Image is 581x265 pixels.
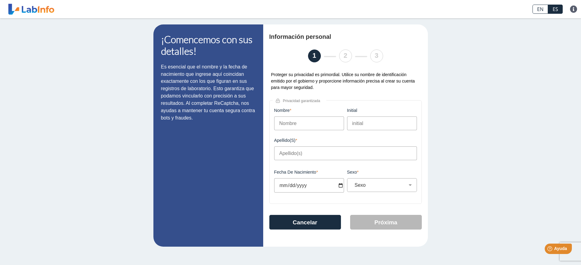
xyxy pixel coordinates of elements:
li: 2 [339,50,352,62]
label: Sexo [347,170,417,175]
label: Fecha de Nacimiento [274,170,344,175]
img: lock.png [276,98,280,103]
label: initial [347,108,417,113]
h1: ¡Comencemos con sus detalles! [161,34,256,57]
input: Nombre [274,116,344,130]
a: EN [533,5,548,14]
li: 1 [308,50,321,62]
label: Nombre [274,108,344,113]
p: Es esencial que el nombre y la fecha de nacimiento que ingrese aquí coincidan exactamente con los... [161,63,256,122]
h4: Información personal [269,33,387,40]
input: Apellido(s) [274,146,417,160]
div: Proteger su privacidad es primordial. Utilice su nombre de identificación emitido por el gobierno... [269,72,422,91]
input: MM/DD/YYYY [274,178,344,193]
label: Apellido(s) [274,138,417,143]
input: initial [347,116,417,130]
button: Próxima [350,215,422,230]
span: Privacidad garantizada [280,99,326,103]
li: 3 [370,50,383,62]
a: ES [548,5,563,14]
iframe: Help widget launcher [527,241,574,258]
button: Cancelar [269,215,341,230]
